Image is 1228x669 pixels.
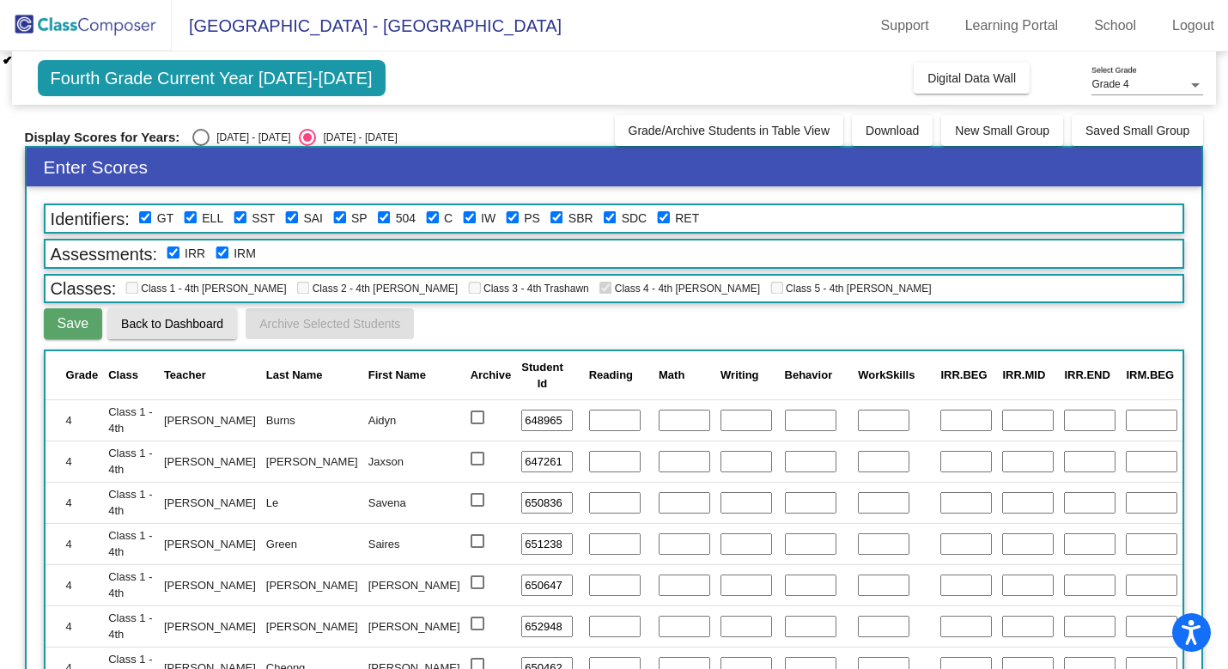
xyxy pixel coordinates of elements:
[103,605,159,647] td: Class 1 - 4th
[368,367,460,384] div: First Name
[202,210,223,228] label: English Language Learner
[471,368,512,381] span: Archive
[615,115,844,146] button: Grade/Archive Students in Table View
[521,359,562,392] div: Student Id
[368,367,426,384] div: First Name
[316,130,397,145] div: [DATE] - [DATE]
[914,63,1030,94] button: Digital Data Wall
[46,207,135,231] span: Identifiers:
[1085,124,1189,137] span: Saved Small Group
[675,210,699,228] label: Retained
[164,367,206,384] div: Teacher
[866,124,919,137] span: Download
[927,71,1016,85] span: Digital Data Wall
[159,441,261,482] td: [PERSON_NAME]
[46,351,104,399] th: Grade
[785,367,848,384] div: Behavior
[103,564,159,605] td: Class 1 - 4th
[363,605,465,647] td: [PERSON_NAME]
[159,482,261,523] td: [PERSON_NAME]
[363,564,465,605] td: [PERSON_NAME]
[867,12,943,40] a: Support
[481,210,495,228] label: Independent Worker
[1126,368,1174,381] span: IRM.BEG
[103,441,159,482] td: Class 1 - 4th
[261,441,363,482] td: [PERSON_NAME]
[46,399,104,441] td: 4
[234,245,256,263] label: iReady Math
[266,367,323,384] div: Last Name
[303,210,323,228] label: Specialized Academic Support
[46,441,104,482] td: 4
[107,308,237,339] button: Back to Dashboard
[629,124,830,137] span: Grade/Archive Students in Table View
[1091,78,1128,90] span: Grade 4
[599,283,760,295] span: Class 4 - 4th [PERSON_NAME]
[589,367,633,384] div: Reading
[363,399,465,441] td: Aidyn
[44,308,102,339] button: Save
[940,368,987,381] span: IRR.BEG
[246,308,414,339] button: Archive Selected Students
[951,12,1073,40] a: Learning Portal
[58,316,88,331] span: Save
[159,523,261,564] td: [PERSON_NAME]
[363,523,465,564] td: Saires
[108,367,154,384] div: Class
[46,605,104,647] td: 4
[1064,368,1109,381] span: IRR.END
[38,60,386,96] span: Fourth Grade Current Year [DATE]-[DATE]
[785,367,833,384] div: Behavior
[468,283,589,295] span: Class 3 - 4th Trashawn
[261,523,363,564] td: Green
[297,283,458,295] span: Class 2 - 4th [PERSON_NAME]
[46,242,162,266] span: Assessments:
[157,210,173,228] label: Gifted and Talented
[955,124,1049,137] span: New Small Group
[261,564,363,605] td: [PERSON_NAME]
[524,210,540,228] label: Parent Support
[103,399,159,441] td: Class 1 - 4th
[941,115,1063,146] button: New Small Group
[164,367,256,384] div: Teacher
[363,482,465,523] td: Savena
[159,564,261,605] td: [PERSON_NAME]
[266,367,358,384] div: Last Name
[444,210,453,228] label: Counseling
[1080,12,1150,40] a: School
[351,210,368,228] label: Speech
[363,441,465,482] td: Jaxson
[185,245,205,263] label: iReady Reading
[172,12,562,40] span: [GEOGRAPHIC_DATA] - [GEOGRAPHIC_DATA]
[261,482,363,523] td: Le
[261,605,363,647] td: [PERSON_NAME]
[858,367,915,384] div: WorkSkills
[46,523,104,564] td: 4
[259,317,400,331] span: Archive Selected Students
[261,399,363,441] td: Burns
[159,399,261,441] td: [PERSON_NAME]
[396,210,416,228] label: 504 Plan
[252,210,275,228] label: Student Study Team
[1158,12,1228,40] a: Logout
[1072,115,1203,146] button: Saved Small Group
[852,115,933,146] button: Download
[210,130,290,145] div: [DATE] - [DATE]
[103,482,159,523] td: Class 1 - 4th
[46,564,104,605] td: 4
[1002,368,1045,381] span: IRR.MID
[108,367,138,384] div: Class
[770,283,931,295] span: Class 5 - 4th [PERSON_NAME]
[192,129,397,146] mat-radio-group: Select an option
[858,367,930,384] div: WorkSkills
[159,605,261,647] td: [PERSON_NAME]
[27,148,1202,186] h3: Enter Scores
[622,210,647,228] label: SAI 50%+
[521,359,578,392] div: Student Id
[720,367,775,384] div: Writing
[589,367,648,384] div: Reading
[25,130,180,145] span: Display Scores for Years:
[659,367,710,384] div: Math
[568,210,593,228] label: SAEBRS
[46,277,122,301] span: Classes:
